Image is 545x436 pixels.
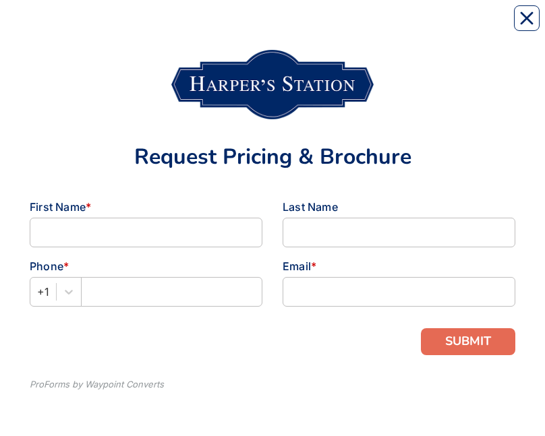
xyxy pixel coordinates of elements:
[171,50,374,119] img: 49ad6fbd-e8a6-44ea-98bd-662a2c2991ee.png
[30,146,515,168] div: Request Pricing & Brochure
[421,328,515,355] button: SUBMIT
[283,259,311,273] span: Email
[30,259,63,273] span: Phone
[283,200,338,214] span: Last Name
[30,200,86,214] span: First Name
[514,5,540,31] button: Close
[30,378,164,392] div: ProForms by Waypoint Converts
